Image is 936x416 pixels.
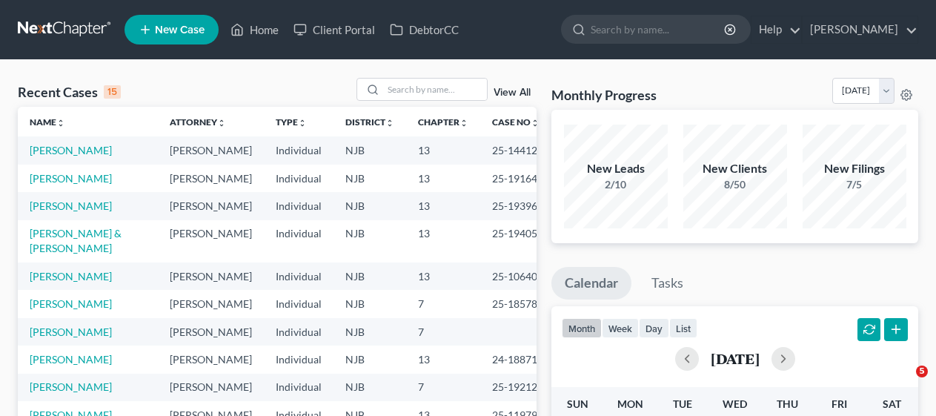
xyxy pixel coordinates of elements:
[406,290,480,317] td: 7
[673,397,692,410] span: Tue
[591,16,726,43] input: Search by name...
[158,290,264,317] td: [PERSON_NAME]
[30,297,112,310] a: [PERSON_NAME]
[264,290,333,317] td: Individual
[406,192,480,219] td: 13
[683,160,787,177] div: New Clients
[276,116,307,128] a: Typeunfold_more
[264,165,333,192] td: Individual
[751,16,801,43] a: Help
[883,397,901,410] span: Sat
[418,116,468,128] a: Chapterunfold_more
[564,177,668,192] div: 2/10
[531,119,540,128] i: unfold_more
[723,397,747,410] span: Wed
[406,263,480,290] td: 13
[345,116,394,128] a: Districtunfold_more
[286,16,382,43] a: Client Portal
[480,374,551,401] td: 25-19212
[264,346,333,373] td: Individual
[382,16,466,43] a: DebtorCC
[480,346,551,373] td: 24-18871
[217,119,226,128] i: unfold_more
[30,144,112,156] a: [PERSON_NAME]
[264,263,333,290] td: Individual
[158,318,264,346] td: [PERSON_NAME]
[155,24,205,36] span: New Case
[56,119,65,128] i: unfold_more
[333,263,406,290] td: NJB
[170,116,226,128] a: Attorneyunfold_more
[30,326,112,338] a: [PERSON_NAME]
[333,318,406,346] td: NJB
[916,366,928,377] span: 5
[30,353,112,366] a: [PERSON_NAME]
[333,220,406,263] td: NJB
[494,88,531,98] a: View All
[264,374,333,401] td: Individual
[886,366,921,401] iframe: Intercom live chat
[333,165,406,192] td: NJB
[158,192,264,219] td: [PERSON_NAME]
[406,374,480,401] td: 7
[30,199,112,212] a: [PERSON_NAME]
[777,397,798,410] span: Thu
[18,83,121,101] div: Recent Cases
[480,290,551,317] td: 25-18578
[480,192,551,219] td: 25-19396
[158,136,264,164] td: [PERSON_NAME]
[264,192,333,219] td: Individual
[406,136,480,164] td: 13
[406,318,480,346] td: 7
[30,270,112,283] a: [PERSON_NAME]
[492,116,540,128] a: Case Nounfold_more
[459,119,468,128] i: unfold_more
[638,267,697,300] a: Tasks
[333,374,406,401] td: NJB
[406,165,480,192] td: 13
[104,85,121,99] div: 15
[30,227,122,254] a: [PERSON_NAME] & [PERSON_NAME]
[683,177,787,192] div: 8/50
[333,136,406,164] td: NJB
[480,136,551,164] td: 25-14412
[602,318,639,338] button: week
[480,263,551,290] td: 25-10640
[551,267,631,300] a: Calendar
[551,86,657,104] h3: Monthly Progress
[639,318,669,338] button: day
[30,172,112,185] a: [PERSON_NAME]
[30,116,65,128] a: Nameunfold_more
[669,318,697,338] button: list
[383,79,487,100] input: Search by name...
[562,318,602,338] button: month
[158,220,264,263] td: [PERSON_NAME]
[158,374,264,401] td: [PERSON_NAME]
[480,165,551,192] td: 25-19164
[803,16,917,43] a: [PERSON_NAME]
[264,318,333,346] td: Individual
[158,165,264,192] td: [PERSON_NAME]
[333,192,406,219] td: NJB
[406,346,480,373] td: 13
[567,397,588,410] span: Sun
[564,160,668,177] div: New Leads
[30,380,112,393] a: [PERSON_NAME]
[385,119,394,128] i: unfold_more
[711,351,760,366] h2: [DATE]
[298,119,307,128] i: unfold_more
[223,16,286,43] a: Home
[832,397,847,410] span: Fri
[158,263,264,290] td: [PERSON_NAME]
[333,290,406,317] td: NJB
[406,220,480,263] td: 13
[803,160,906,177] div: New Filings
[158,346,264,373] td: [PERSON_NAME]
[617,397,643,410] span: Mon
[264,220,333,263] td: Individual
[803,177,906,192] div: 7/5
[264,136,333,164] td: Individual
[480,220,551,263] td: 25-19405
[333,346,406,373] td: NJB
